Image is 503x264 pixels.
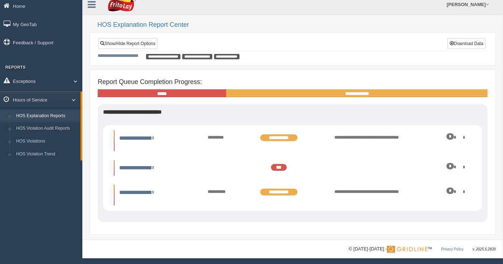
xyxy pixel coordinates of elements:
[13,135,81,148] a: HOS Violations
[114,185,471,205] li: Expand
[98,38,158,49] a: Show/Hide Report Options
[387,246,427,253] img: Gridline
[13,110,81,123] a: HOS Explanation Reports
[114,130,471,151] li: Expand
[98,79,488,86] h4: Report Queue Completion Progress:
[448,38,485,49] button: Download Data
[13,148,81,161] a: HOS Violation Trend
[114,160,471,176] li: Expand
[349,245,496,253] div: © [DATE]-[DATE] - ™
[13,122,81,135] a: HOS Violation Audit Reports
[97,21,496,29] h2: HOS Explanation Report Center
[473,247,496,251] span: v. 2025.6.2839
[441,247,463,251] a: Privacy Policy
